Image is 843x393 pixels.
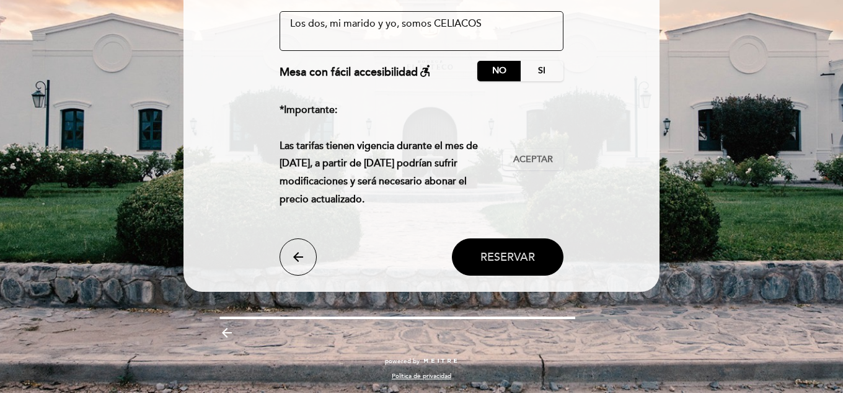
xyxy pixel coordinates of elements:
[503,149,563,170] button: Aceptar
[423,358,458,364] img: MEITRE
[418,63,433,78] i: accessible_forward
[385,357,420,366] span: powered by
[513,153,553,166] span: Aceptar
[392,372,451,381] a: Política de privacidad
[385,357,458,366] a: powered by
[280,101,493,209] p: Las tarifas tienen vigencia durante el mes de [DATE], a partir de [DATE] podrían sufrir modificac...
[280,61,433,81] div: Mesa con fácil accesibilidad
[291,250,306,264] i: arrow_back
[280,238,317,276] button: arrow_back
[280,104,337,116] strong: *Importante:
[480,250,535,264] span: Reservar
[452,238,563,276] button: Reservar
[520,61,563,81] label: Si
[477,61,521,81] label: No
[219,325,234,340] i: arrow_backward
